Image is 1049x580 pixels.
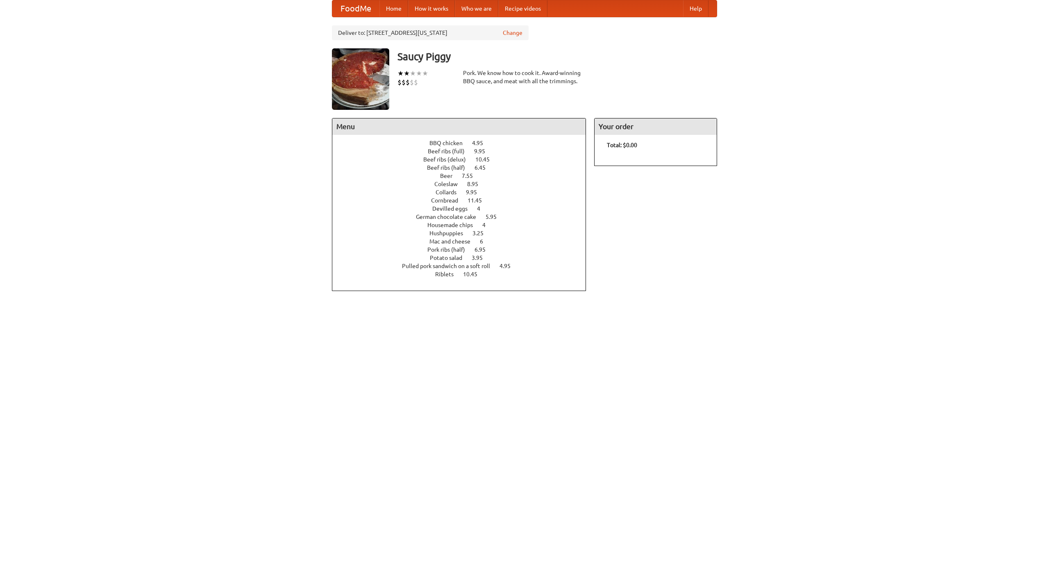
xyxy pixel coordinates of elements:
span: 7.55 [462,173,481,179]
li: $ [402,78,406,87]
b: Total: $0.00 [607,142,637,148]
h3: Saucy Piggy [397,48,717,65]
span: 10.45 [463,271,486,277]
a: Beef ribs (half) 6.45 [427,164,501,171]
li: ★ [416,69,422,78]
a: Home [379,0,408,17]
li: $ [397,78,402,87]
span: German chocolate cake [416,214,484,220]
li: ★ [422,69,428,78]
span: Beef ribs (half) [427,164,473,171]
a: Beef ribs (delux) 10.45 [423,156,505,163]
a: Mac and cheese 6 [429,238,498,245]
span: BBQ chicken [429,140,471,146]
li: ★ [404,69,410,78]
span: Beef ribs (full) [428,148,473,155]
img: angular.jpg [332,48,389,110]
span: Pork ribs (half) [427,246,473,253]
span: Hushpuppies [429,230,471,237]
a: Housemade chips 4 [427,222,501,228]
h4: Menu [332,118,586,135]
div: Pork. We know how to cook it. Award-winning BBQ sauce, and meat with all the trimmings. [463,69,586,85]
span: 6.95 [475,246,494,253]
a: Coleslaw 8.95 [434,181,493,187]
a: Collards 9.95 [436,189,492,196]
a: Help [683,0,708,17]
span: Pulled pork sandwich on a soft roll [402,263,498,269]
span: Riblets [435,271,462,277]
a: Riblets 10.45 [435,271,493,277]
a: Potato salad 3.95 [430,255,498,261]
span: 4 [482,222,494,228]
a: Pulled pork sandwich on a soft roll 4.95 [402,263,526,269]
span: 9.95 [474,148,493,155]
span: Mac and cheese [429,238,479,245]
li: ★ [410,69,416,78]
span: 9.95 [466,189,485,196]
a: German chocolate cake 5.95 [416,214,512,220]
span: 4.95 [472,140,491,146]
span: 4.95 [500,263,519,269]
a: FoodMe [332,0,379,17]
span: Housemade chips [427,222,481,228]
span: 11.45 [468,197,490,204]
span: Potato salad [430,255,470,261]
span: 5.95 [486,214,505,220]
span: Beef ribs (delux) [423,156,474,163]
a: Hushpuppies 3.25 [429,230,499,237]
a: BBQ chicken 4.95 [429,140,498,146]
span: 3.25 [472,230,492,237]
a: Devilled eggs 4 [432,205,495,212]
a: Cornbread 11.45 [431,197,497,204]
span: 6 [480,238,491,245]
span: Devilled eggs [432,205,476,212]
li: $ [414,78,418,87]
a: Who we are [455,0,498,17]
h4: Your order [595,118,717,135]
span: 10.45 [475,156,498,163]
span: 8.95 [467,181,486,187]
span: Cornbread [431,197,466,204]
li: ★ [397,69,404,78]
span: 6.45 [475,164,494,171]
a: How it works [408,0,455,17]
div: Deliver to: [STREET_ADDRESS][US_STATE] [332,25,529,40]
li: $ [410,78,414,87]
a: Pork ribs (half) 6.95 [427,246,501,253]
a: Beer 7.55 [440,173,488,179]
a: Change [503,29,522,37]
span: 4 [477,205,488,212]
a: Beef ribs (full) 9.95 [428,148,500,155]
span: Beer [440,173,461,179]
span: Coleslaw [434,181,466,187]
li: $ [406,78,410,87]
span: 3.95 [472,255,491,261]
a: Recipe videos [498,0,547,17]
span: Collards [436,189,465,196]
